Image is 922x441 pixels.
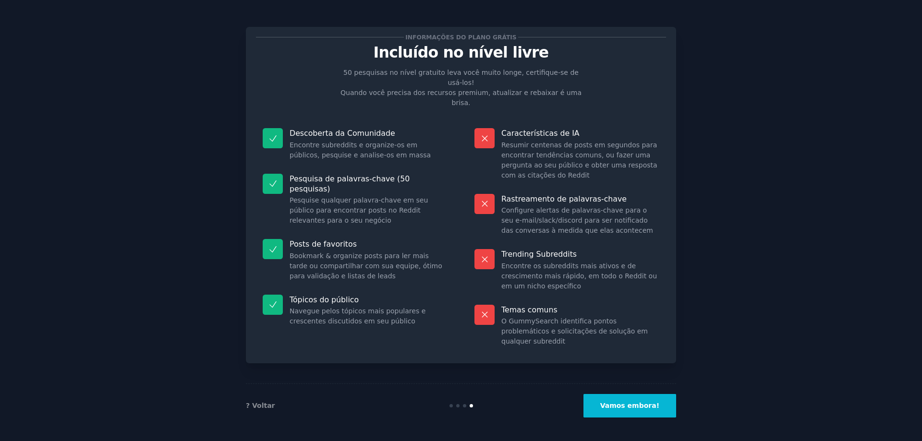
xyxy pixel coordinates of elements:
[501,261,659,291] dd: Encontre os subreddits mais ativos e de crescimento mais rápido, em todo o Reddit ou em um nicho ...
[501,205,659,236] dd: Configure alertas de palavras-chave para o seu e-mail/slack/discord para ser notificado das conve...
[290,174,448,194] p: Pesquisa de palavras-chave (50 pesquisas)
[290,140,448,160] dd: Encontre subreddits e organize-os em públicos, pesquise e analise-os em massa
[290,251,448,281] dd: Bookmark & organize posts para ler mais tarde ou compartilhar com sua equipe, ótimo para validaçã...
[501,128,659,138] p: Características de IA
[583,394,676,417] button: Vamos embora!
[501,194,659,204] p: Rastreamento de palavras-chave
[290,128,448,138] p: Descoberta da Comunidade
[290,295,448,305] p: Tópicos do público
[501,316,659,346] dd: O GummySearch identifica pontos problemáticos e solicitações de solução em qualquer subreddit
[256,44,666,61] p: Incluído no nível livre
[246,402,275,409] a: ? Voltar
[340,68,582,108] p: 50 pesquisas no nível gratuito leva você muito longe, certifique-se de usá-los! Quando você preci...
[501,305,659,315] p: Temas comuns
[501,249,659,259] p: Trending Subreddits
[501,140,659,180] dd: Resumir centenas de posts em segundos para encontrar tendências comuns, ou fazer uma pergunta ao ...
[290,239,448,249] p: Posts de favoritos
[290,306,448,326] dd: Navegue pelos tópicos mais populares e crescentes discutidos em seu público
[404,32,518,42] span: Informações do plano grátis
[290,195,448,226] dd: Pesquise qualquer palavra-chave em seu público para encontrar posts no Reddit relevantes para o s...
